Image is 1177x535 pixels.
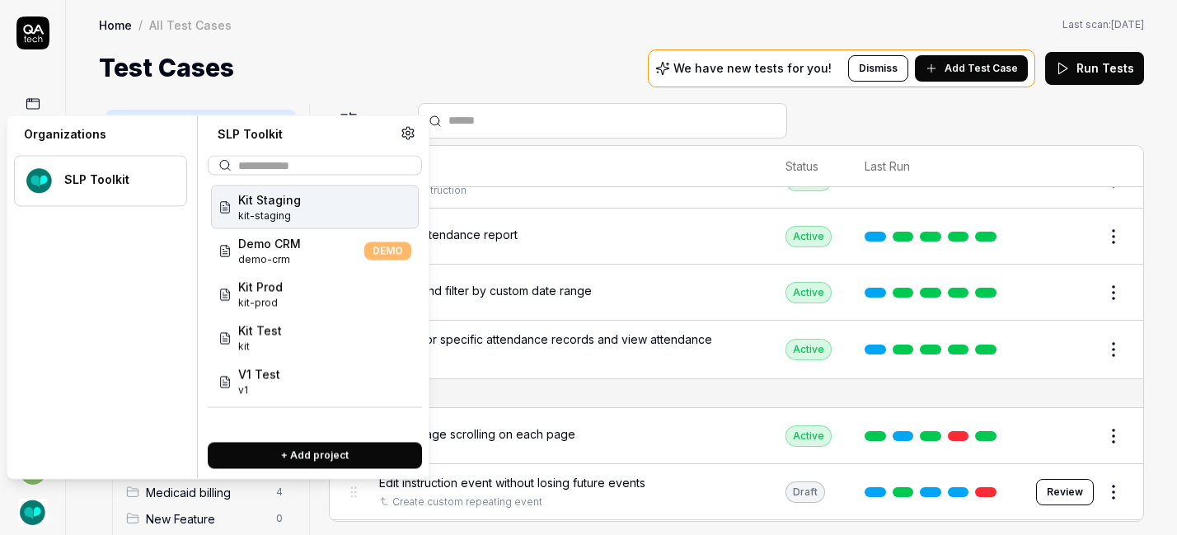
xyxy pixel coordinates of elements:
p: We have new tests for you! [673,63,832,74]
span: Search and filter by custom date range [379,282,592,299]
div: Draft [785,481,825,503]
h1: Test Cases [99,49,234,87]
span: Project ID: BvjY [238,340,282,354]
a: Organization settings [401,126,415,146]
div: Drag to reorderMedicaid billing4 [120,479,296,505]
tr: Search and filter by custom date rangeActive [330,265,1143,321]
span: Search for specific attendance records and view attendance statistics [379,331,753,365]
button: Dismiss [848,55,908,82]
button: Last scan:[DATE] [1062,17,1144,32]
div: SLP Toolkit [208,126,401,143]
span: Project ID: C72K [238,383,280,398]
a: Create custom repeating event [392,495,542,509]
div: SLP Toolkit [64,172,165,187]
span: 0 [270,509,289,528]
span: Project ID: KBFh [238,296,283,311]
button: Review [1036,479,1094,505]
span: Last scan: [1062,17,1144,32]
button: Filters [329,105,411,138]
span: Kit Prod [238,279,283,296]
span: Export Attendance report [379,226,518,243]
th: Last Run [848,146,1020,187]
span: Kit Test [238,322,282,340]
img: SLP Toolkit Logo [25,167,54,196]
th: Status [769,146,848,187]
button: Add Test Case [915,55,1028,82]
span: 4 [270,482,289,502]
div: / [138,16,143,33]
div: Organizations [14,126,187,143]
div: Active [785,226,832,247]
time: [DATE] [1111,18,1144,31]
a: Home [99,16,132,33]
span: V1 Test [238,366,280,383]
a: Start Instruction [392,183,467,198]
span: DEMO [364,242,411,260]
button: SLP Toolkit Logo [7,485,59,531]
span: New Feature [146,510,266,528]
img: SLP Toolkit Logo [18,498,48,528]
tr: Export Attendance reportActive [330,209,1143,265]
div: Active [785,282,832,303]
span: Medicaid billing [146,484,266,501]
span: Edit instruction event without losing future events [379,474,645,491]
span: Kit Staging [238,191,301,209]
tr: Check page scrolling on each pageActive [330,408,1143,464]
button: + Add project [208,443,422,469]
tr: Search for specific attendance records and view attendance statisticsActive [330,321,1143,379]
div: All Test Cases [149,16,232,33]
div: Active [785,425,832,447]
th: Name [363,146,769,187]
span: Add Test Case [945,61,1018,76]
span: Project ID: H7Zg [238,252,301,267]
button: Run Tests [1045,52,1144,85]
span: Check page scrolling on each page [379,425,575,443]
span: 99 [263,113,289,133]
span: Demo CRM [238,235,301,252]
button: SLP Toolkit LogoSLP Toolkit [14,156,187,207]
div: Active [785,339,832,360]
div: Suggestions [208,182,422,429]
span: All Test Cases [132,115,260,132]
tr: Edit instruction event without losing future eventsCreate custom repeating eventDraftReview [330,464,1143,520]
div: Drag to reorderNew Feature0 [120,505,296,532]
span: Project ID: KOuD [238,209,301,223]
